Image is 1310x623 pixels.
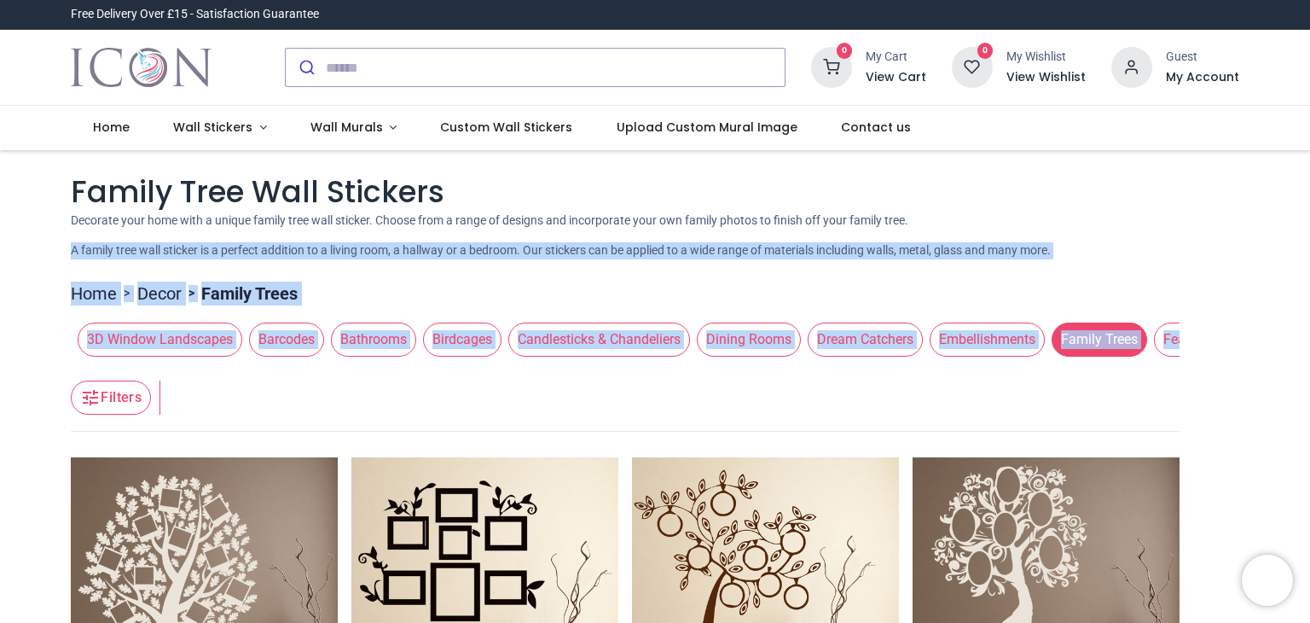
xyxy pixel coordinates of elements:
button: Barcodes [242,323,324,357]
button: Family Trees [1045,323,1147,357]
button: Birdcages [416,323,501,357]
div: Guest [1166,49,1239,66]
img: Icon Wall Stickers [71,44,212,91]
span: Birdcages [423,323,501,357]
p: A family tree wall sticker is a perfect addition to a living room, a hallway or a bedroom. Our st... [71,242,1239,259]
span: Embellishments [930,323,1045,357]
span: Barcodes [249,323,324,357]
a: Logo of Icon Wall Stickers [71,44,212,91]
span: Dream Catchers [808,323,923,357]
span: Home [93,119,130,136]
a: View Wishlist [1006,69,1086,86]
button: Candlesticks & Chandeliers [501,323,690,357]
p: Decorate your home with a unique family tree wall sticker. Choose from a range of designs and inc... [71,213,1239,230]
span: > [182,285,201,302]
button: Bathrooms [324,323,416,357]
div: Free Delivery Over £15 - Satisfaction Guarantee [71,6,319,23]
li: Family Trees [182,282,298,306]
button: Dream Catchers [801,323,923,357]
span: Upload Custom Mural Image [617,119,797,136]
span: Wall Stickers [173,119,252,136]
button: Embellishments [923,323,1045,357]
a: My Account [1166,69,1239,86]
a: Wall Murals [288,106,419,150]
span: Candlesticks & Chandeliers [508,323,690,357]
span: Dining Rooms [697,323,801,357]
span: Feathers [1154,323,1225,357]
span: Wall Murals [310,119,383,136]
span: Contact us [841,119,911,136]
a: Decor [137,282,182,306]
button: Filters [71,381,151,415]
iframe: Brevo live chat [1242,555,1293,606]
span: Bathrooms [331,323,416,357]
a: Home [71,282,117,306]
a: 0 [952,60,993,73]
a: 0 [811,60,852,73]
a: Wall Stickers [151,106,288,150]
span: > [117,285,137,302]
a: View Cart [866,69,926,86]
span: Custom Wall Stickers [440,119,572,136]
h1: Family Tree Wall Stickers [71,171,1239,213]
button: Feathers [1147,323,1225,357]
span: Family Trees [1052,323,1147,357]
iframe: Customer reviews powered by Trustpilot [881,6,1239,23]
sup: 0 [837,43,853,59]
sup: 0 [977,43,994,59]
span: 3D Window Landscapes [78,323,242,357]
button: 3D Window Landscapes [71,323,242,357]
div: My Cart [866,49,926,66]
button: Submit [286,49,326,86]
button: Dining Rooms [690,323,801,357]
div: My Wishlist [1006,49,1086,66]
